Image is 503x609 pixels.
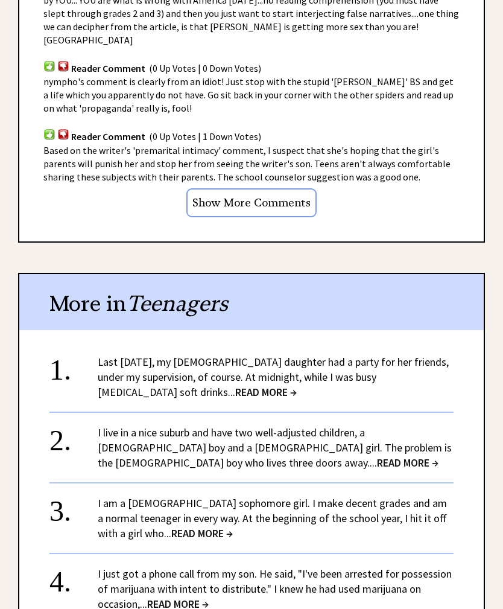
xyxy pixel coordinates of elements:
[49,425,98,447] div: 2.
[186,188,317,218] input: Show More Comments
[127,290,228,317] span: Teenagers
[49,354,98,377] div: 1.
[149,130,261,142] span: (0 Up Votes | 1 Down Votes)
[57,60,69,72] img: votdown.png
[43,60,55,72] img: votup.png
[43,75,454,114] span: nympho's comment is clearly from an idiot! Just stop with the stupid '[PERSON_NAME]' BS and get a...
[98,355,449,399] a: Last [DATE], my [DEMOGRAPHIC_DATA] daughter had a party for her friends, under my supervision, of...
[49,496,98,518] div: 3.
[377,456,438,470] span: READ MORE →
[71,130,145,142] span: Reader Comment
[49,566,98,588] div: 4.
[171,526,233,540] span: READ MORE →
[43,129,55,140] img: votup.png
[57,129,69,140] img: votdown.png
[98,496,447,540] a: I am a [DEMOGRAPHIC_DATA] sophomore girl. I make decent grades and am a normal teenager in every ...
[149,62,261,74] span: (0 Up Votes | 0 Down Votes)
[43,144,451,183] span: Based on the writer's 'premarital intimacy' comment, I suspect that she's hoping that the girl's ...
[235,385,297,399] span: READ MORE →
[71,62,145,74] span: Reader Comment
[98,426,452,470] a: I live in a nice suburb and have two well-adjusted children, a [DEMOGRAPHIC_DATA] boy and a [DEMO...
[19,274,484,330] div: More in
